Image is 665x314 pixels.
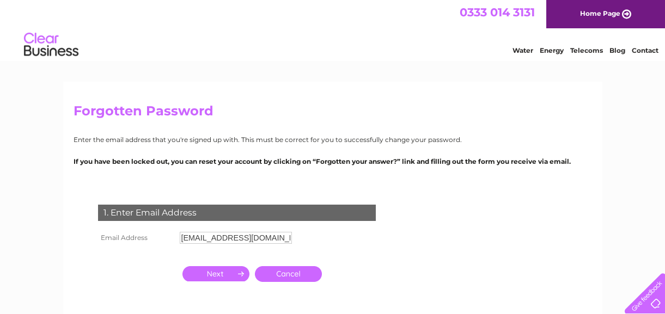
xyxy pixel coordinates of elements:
a: Cancel [255,266,322,282]
th: Email Address [95,229,177,247]
a: Contact [632,46,658,54]
h2: Forgotten Password [74,103,592,124]
a: Water [513,46,533,54]
a: Blog [609,46,625,54]
div: 1. Enter Email Address [98,205,376,221]
div: Clear Business is a trading name of Verastar Limited (registered in [GEOGRAPHIC_DATA] No. 3667643... [76,6,590,53]
a: Telecoms [570,46,603,54]
p: Enter the email address that you're signed up with. This must be correct for you to successfully ... [74,134,592,145]
a: 0333 014 3131 [460,5,535,19]
p: If you have been locked out, you can reset your account by clicking on “Forgotten your answer?” l... [74,156,592,167]
img: logo.png [23,28,79,61]
a: Energy [540,46,564,54]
